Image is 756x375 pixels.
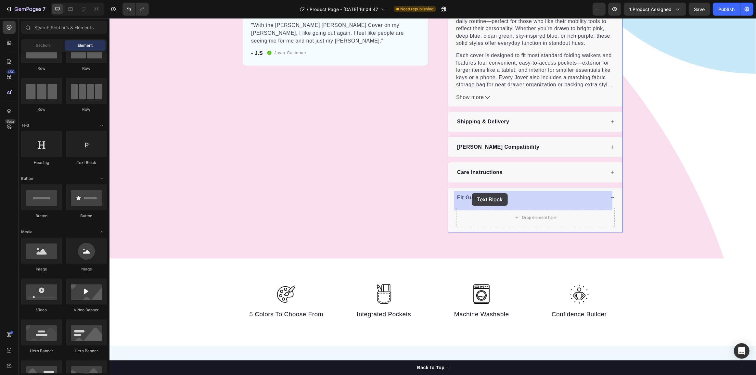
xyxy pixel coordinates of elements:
[96,120,107,131] span: Toggle open
[21,348,62,354] div: Hero Banner
[43,5,45,13] p: 7
[689,3,710,16] button: Save
[307,6,308,13] span: /
[21,213,62,219] div: Button
[400,6,433,12] span: Need republishing
[66,106,107,112] div: Row
[21,106,62,112] div: Row
[21,66,62,71] div: Row
[21,122,29,128] span: Text
[6,69,16,74] div: 450
[122,3,149,16] div: Undo/Redo
[5,119,16,124] div: Beta
[66,348,107,354] div: Hero Banner
[21,266,62,272] div: Image
[66,213,107,219] div: Button
[36,43,50,48] span: Section
[629,6,672,13] span: 1 product assigned
[66,160,107,166] div: Text Block
[3,3,48,16] button: 7
[310,6,378,13] span: Product Page - [DATE] 16:04:47
[96,227,107,237] span: Toggle open
[718,6,735,13] div: Publish
[66,66,107,71] div: Row
[21,229,32,235] span: Media
[624,3,686,16] button: 1 product assigned
[21,21,107,34] input: Search Sections & Elements
[66,307,107,313] div: Video Banner
[78,43,93,48] span: Element
[96,173,107,184] span: Toggle open
[109,18,756,375] iframe: Design area
[713,3,740,16] button: Publish
[21,160,62,166] div: Heading
[21,176,33,181] span: Button
[694,6,705,12] span: Save
[66,266,107,272] div: Image
[734,343,750,359] div: Open Intercom Messenger
[21,307,62,313] div: Video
